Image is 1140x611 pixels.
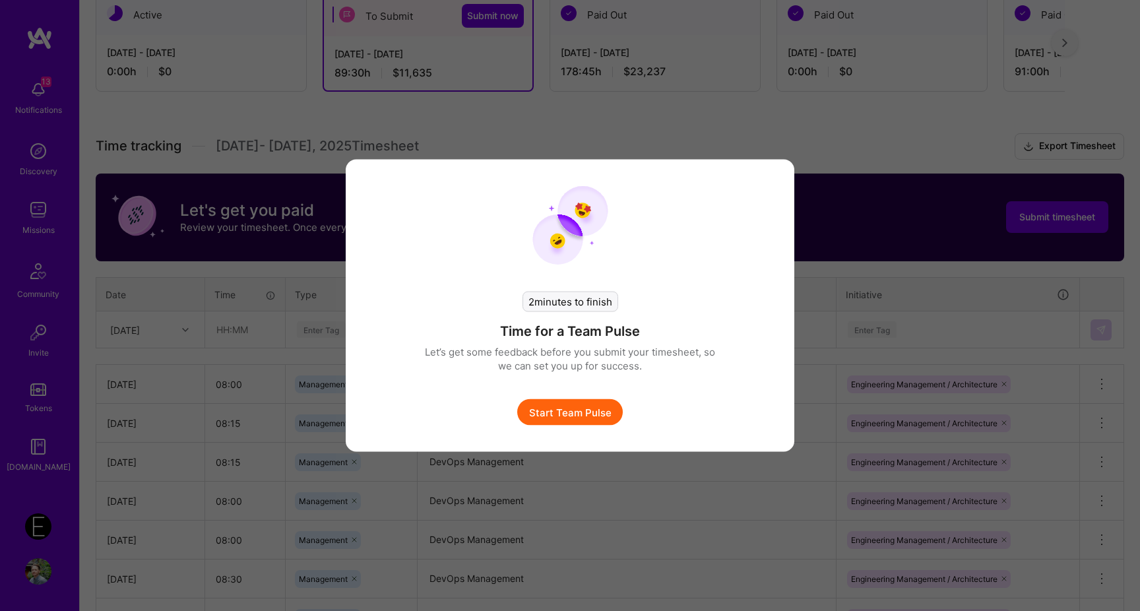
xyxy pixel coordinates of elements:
button: Start Team Pulse [517,399,623,426]
div: 2 minutes to finish [522,292,618,312]
div: modal [346,160,794,452]
p: Let’s get some feedback before you submit your timesheet, so we can set you up for success. [425,345,715,373]
img: team pulse start [532,186,608,265]
h4: Time for a Team Pulse [500,323,640,340]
